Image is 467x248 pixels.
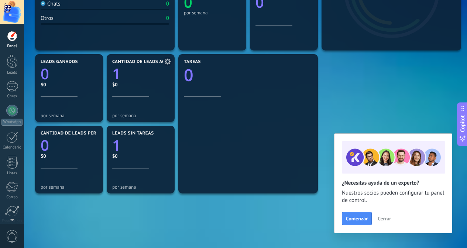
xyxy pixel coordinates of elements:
[41,15,54,22] div: Otros
[112,81,169,88] div: $0
[184,10,241,15] div: por semana
[112,135,121,155] text: 1
[184,59,201,64] span: Tareas
[374,213,394,224] button: Cerrar
[112,63,169,84] a: 1
[342,179,444,186] h2: ¿Necesitas ayuda de un experto?
[1,119,23,126] div: WhatsApp
[112,135,169,155] a: 1
[378,216,391,221] span: Cerrar
[41,153,97,159] div: $0
[41,63,49,84] text: 0
[112,59,178,64] span: Cantidad de leads activos
[1,195,23,200] div: Correo
[184,64,193,86] text: 0
[112,184,169,190] div: por semana
[41,59,78,64] span: Leads ganados
[41,131,111,136] span: Cantidad de leads perdidos
[41,135,97,155] a: 0
[41,0,61,7] div: Chats
[112,131,154,136] span: Leads sin tareas
[166,0,169,7] div: 0
[1,70,23,75] div: Leads
[1,145,23,150] div: Calendario
[41,1,45,6] img: Chats
[166,15,169,22] div: 0
[112,153,169,159] div: $0
[1,94,23,99] div: Chats
[41,113,97,118] div: por semana
[342,189,444,204] span: Nuestros socios pueden configurar tu panel de control.
[112,113,169,118] div: por semana
[346,216,368,221] span: Comenzar
[41,81,97,88] div: $0
[342,212,372,225] button: Comenzar
[459,115,466,132] span: Copilot
[1,44,23,49] div: Panel
[41,63,97,84] a: 0
[184,64,312,86] a: 0
[112,63,121,84] text: 1
[41,135,49,155] text: 0
[41,184,97,190] div: por semana
[1,171,23,176] div: Listas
